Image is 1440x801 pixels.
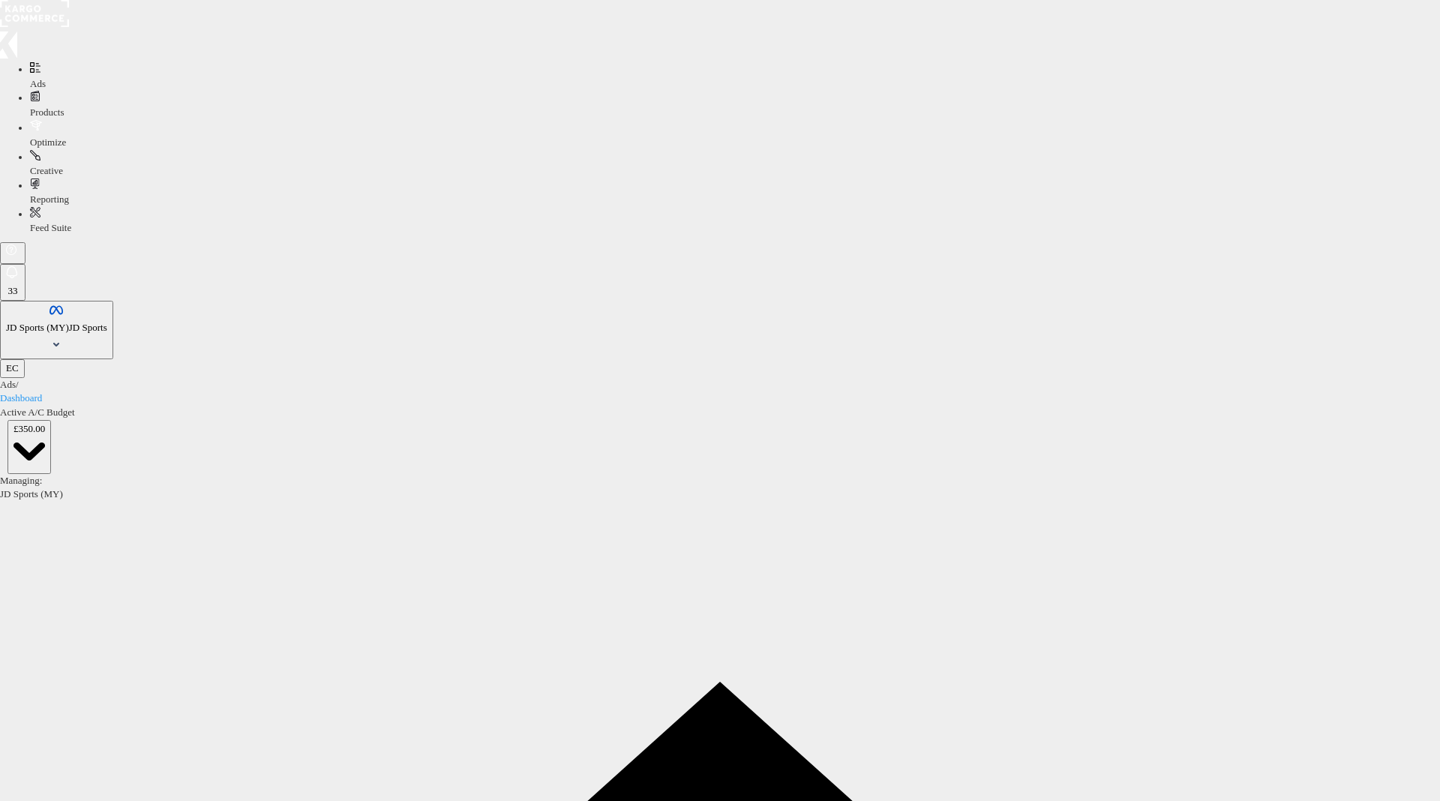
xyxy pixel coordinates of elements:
span: JD Sports [69,322,107,333]
span: EC [6,362,19,373]
span: Creative [30,165,63,176]
span: Products [30,106,64,118]
span: Ads [30,78,46,89]
div: £350.00 [13,422,45,436]
span: / [16,379,19,390]
span: Feed Suite [30,222,71,233]
span: Optimize [30,136,66,148]
div: 33 [6,284,19,298]
button: £350.00 [7,420,51,474]
span: JD Sports (MY) [6,322,69,333]
span: Reporting [30,193,69,205]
